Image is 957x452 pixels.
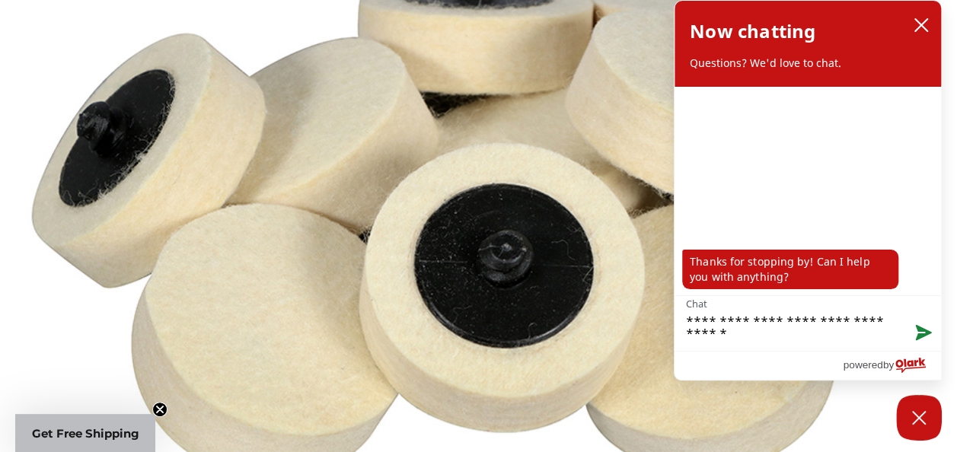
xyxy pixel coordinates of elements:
[686,298,707,309] label: Chat
[843,352,941,380] a: Powered by Olark
[843,355,882,374] span: powered
[682,250,898,289] p: Thanks for stopping by! Can I help you with anything?
[15,414,155,452] div: Get Free ShippingClose teaser
[675,87,941,295] div: chat
[152,402,167,417] button: Close teaser
[690,16,815,46] h2: Now chatting
[690,56,926,71] p: Questions? We'd love to chat.
[896,395,942,441] button: Close Chatbox
[32,426,139,441] span: Get Free Shipping
[903,316,941,351] button: Send message
[883,355,894,374] span: by
[909,14,933,37] button: close chatbox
